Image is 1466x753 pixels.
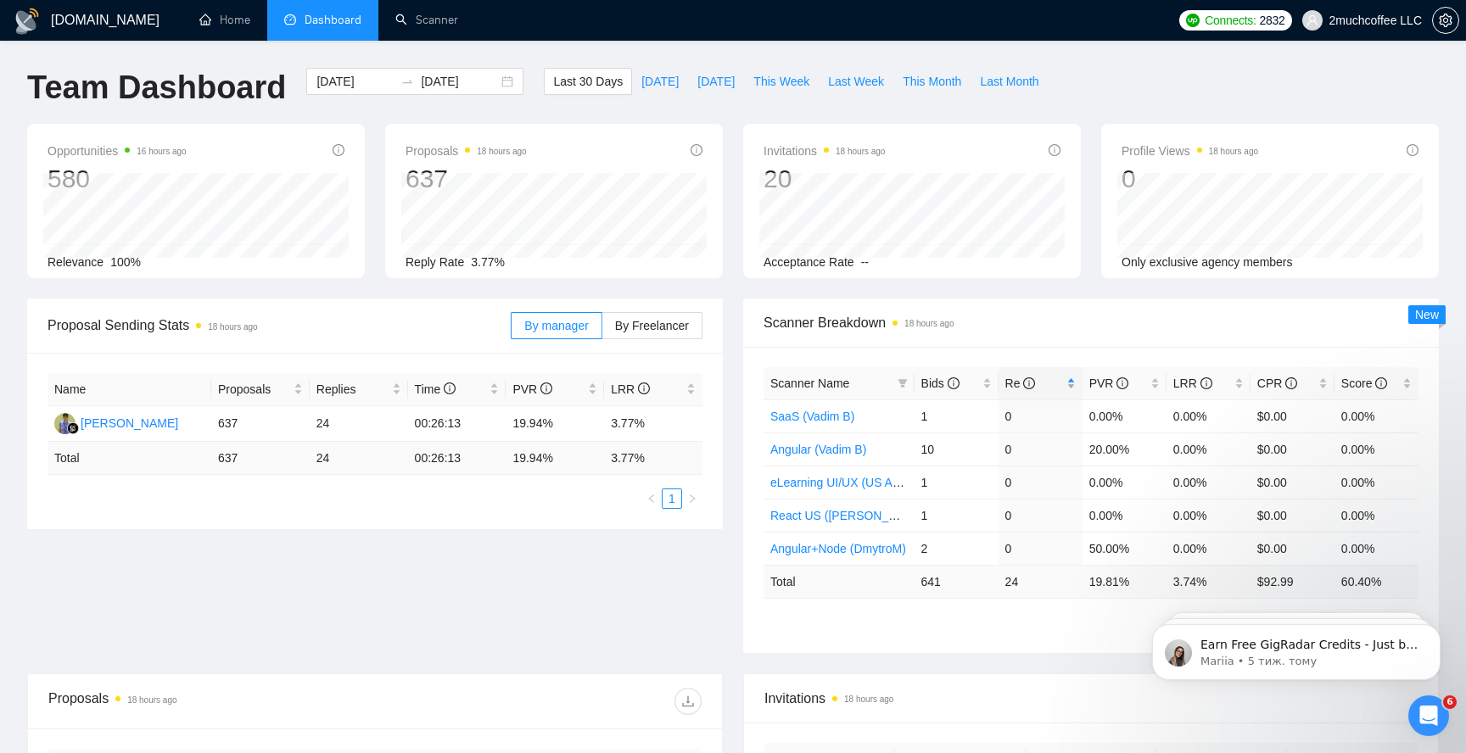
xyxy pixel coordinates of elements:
[1251,399,1335,432] td: $0.00
[310,406,408,442] td: 24
[1335,532,1418,565] td: 0.00%
[54,416,178,429] a: AD[PERSON_NAME]
[1260,11,1285,30] span: 2832
[999,499,1083,532] td: 0
[663,489,681,508] a: 1
[316,72,394,91] input: Start date
[1432,14,1459,27] a: setting
[74,65,293,81] p: Message from Mariia, sent 5 тиж. тому
[305,13,361,27] span: Dashboard
[48,315,511,336] span: Proposal Sending Stats
[615,319,689,332] span: By Freelancer
[406,141,527,161] span: Proposals
[980,72,1038,91] span: Last Month
[81,414,178,432] div: [PERSON_NAME]
[506,406,604,442] td: 19.94%
[1083,499,1167,532] td: 0.00%
[477,147,526,156] time: 18 hours ago
[999,399,1083,432] td: 0
[211,373,310,406] th: Proposals
[764,163,885,195] div: 20
[999,466,1083,499] td: 0
[764,255,854,269] span: Acceptance Rate
[662,488,682,509] li: 1
[444,382,456,394] span: info-circle
[770,509,930,522] a: React US ([PERSON_NAME])
[127,695,176,705] time: 18 hours ago
[921,376,960,390] span: Bids
[1251,532,1335,565] td: $0.00
[1083,466,1167,499] td: 0.00%
[1415,308,1439,321] span: New
[898,378,908,388] span: filter
[641,488,662,509] button: left
[540,382,552,394] span: info-circle
[948,377,960,389] span: info-circle
[604,442,702,475] td: 3.77 %
[415,382,456,396] span: Time
[915,499,999,532] td: 1
[1186,14,1200,27] img: upwork-logo.png
[999,565,1083,598] td: 24
[333,144,344,156] span: info-circle
[1122,255,1293,269] span: Only exclusive agency members
[819,68,893,95] button: Last Week
[604,406,702,442] td: 3.77%
[1005,376,1036,390] span: Re
[1083,532,1167,565] td: 50.00%
[1251,466,1335,499] td: $0.00
[524,319,588,332] span: By manager
[208,322,257,332] time: 18 hours ago
[1167,499,1251,532] td: 0.00%
[1083,399,1167,432] td: 0.00%
[1307,14,1318,26] span: user
[54,413,76,434] img: AD
[1089,376,1129,390] span: PVR
[697,72,735,91] span: [DATE]
[1167,565,1251,598] td: 3.74 %
[1257,376,1297,390] span: CPR
[553,72,623,91] span: Last 30 Days
[1173,376,1212,390] span: LRR
[999,432,1083,466] td: 0
[638,382,650,394] span: info-circle
[1209,147,1258,156] time: 18 hours ago
[1167,432,1251,466] td: 0.00%
[74,49,293,467] span: Earn Free GigRadar Credits - Just by Sharing Your Story! 💬 Want more credits for sending proposal...
[861,255,869,269] span: --
[770,443,866,456] a: Angular (Vadim B)
[284,14,296,25] span: dashboard
[611,382,650,396] span: LRR
[641,488,662,509] li: Previous Page
[316,380,389,399] span: Replies
[770,410,854,423] a: SaaS (Vadim B)
[1049,144,1060,156] span: info-circle
[764,141,885,161] span: Invitations
[1083,565,1167,598] td: 19.81 %
[682,488,702,509] li: Next Page
[915,532,999,565] td: 2
[682,488,702,509] button: right
[27,68,286,108] h1: Team Dashboard
[471,255,505,269] span: 3.77%
[641,72,679,91] span: [DATE]
[199,13,250,27] a: homeHome
[1251,565,1335,598] td: $ 92.99
[400,75,414,88] span: swap-right
[894,371,911,396] span: filter
[915,466,999,499] td: 1
[1341,376,1387,390] span: Score
[406,255,464,269] span: Reply Rate
[688,68,744,95] button: [DATE]
[1335,466,1418,499] td: 0.00%
[915,432,999,466] td: 10
[1335,432,1418,466] td: 0.00%
[770,476,937,489] a: eLearning UI/UX (US Andrey Z)
[14,8,41,35] img: logo
[137,147,186,156] time: 16 hours ago
[999,532,1083,565] td: 0
[904,319,954,328] time: 18 hours ago
[310,442,408,475] td: 24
